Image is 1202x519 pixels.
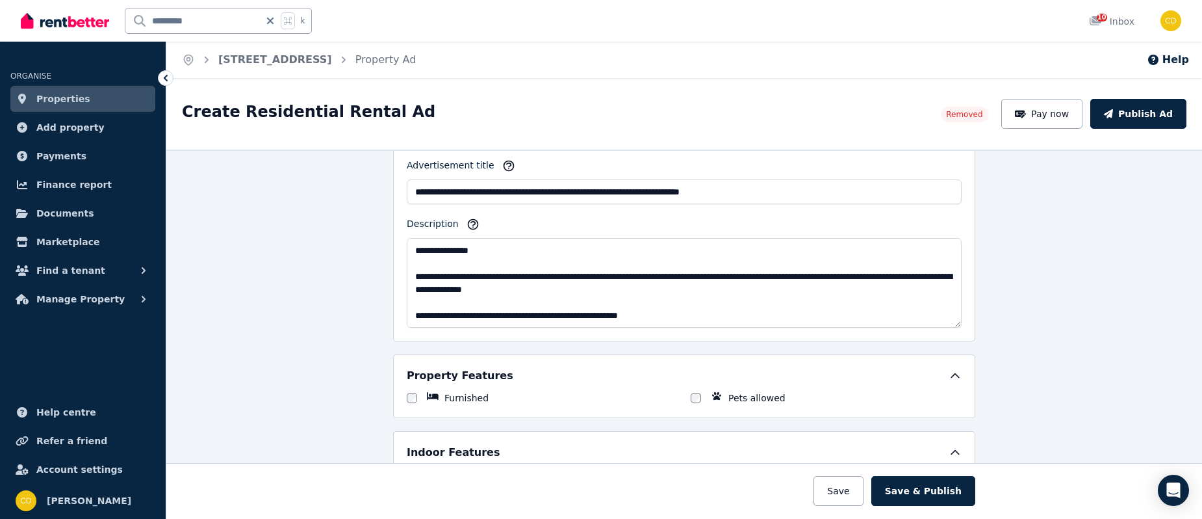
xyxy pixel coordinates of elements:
[36,263,105,278] span: Find a tenant
[36,291,125,307] span: Manage Property
[300,16,305,26] span: k
[10,258,155,284] button: Find a tenant
[36,91,90,107] span: Properties
[444,392,489,405] label: Furnished
[36,405,96,420] span: Help centre
[10,229,155,255] a: Marketplace
[182,101,435,122] h1: Create Residential Rental Ad
[1147,52,1189,68] button: Help
[407,217,459,235] label: Description
[728,392,786,405] label: Pets allowed
[10,86,155,112] a: Properties
[407,445,500,460] h5: Indoor Features
[10,200,155,226] a: Documents
[218,53,332,66] a: [STREET_ADDRESS]
[1090,99,1186,129] button: Publish Ad
[407,159,494,177] label: Advertisement title
[36,234,99,250] span: Marketplace
[10,428,155,454] a: Refer a friend
[36,206,94,221] span: Documents
[47,493,131,509] span: [PERSON_NAME]
[36,462,123,477] span: Account settings
[871,476,975,506] button: Save & Publish
[16,490,36,511] img: Chris Dimitropoulos
[10,286,155,312] button: Manage Property
[1097,14,1107,21] span: 10
[10,399,155,425] a: Help centre
[36,120,105,135] span: Add property
[166,42,431,78] nav: Breadcrumb
[10,143,155,169] a: Payments
[10,72,51,81] span: ORGANISE
[10,114,155,140] a: Add property
[36,177,112,193] span: Finance report
[36,148,86,164] span: Payments
[10,457,155,483] a: Account settings
[36,433,107,449] span: Refer a friend
[1160,10,1181,31] img: Chris Dimitropoulos
[355,53,416,66] a: Property Ad
[813,476,863,506] button: Save
[407,368,513,384] h5: Property Features
[946,109,982,120] span: Removed
[1089,15,1134,28] div: Inbox
[10,172,155,198] a: Finance report
[21,11,109,31] img: RentBetter
[1158,475,1189,506] div: Open Intercom Messenger
[1001,99,1083,129] button: Pay now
